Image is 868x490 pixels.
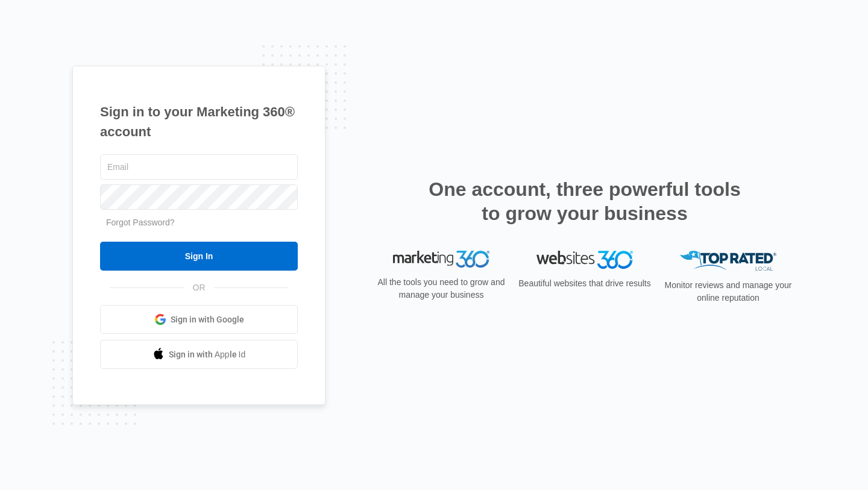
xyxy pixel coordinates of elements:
[536,251,633,268] img: Websites 360
[100,305,298,334] a: Sign in with Google
[100,340,298,369] a: Sign in with Apple Id
[169,348,246,361] span: Sign in with Apple Id
[661,279,796,304] p: Monitor reviews and manage your online reputation
[680,251,776,271] img: Top Rated Local
[106,218,175,227] a: Forgot Password?
[425,177,744,225] h2: One account, three powerful tools to grow your business
[374,276,509,301] p: All the tools you need to grow and manage your business
[171,313,244,326] span: Sign in with Google
[393,251,489,268] img: Marketing 360
[100,242,298,271] input: Sign In
[184,281,214,294] span: OR
[100,102,298,142] h1: Sign in to your Marketing 360® account
[517,277,652,290] p: Beautiful websites that drive results
[100,154,298,180] input: Email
